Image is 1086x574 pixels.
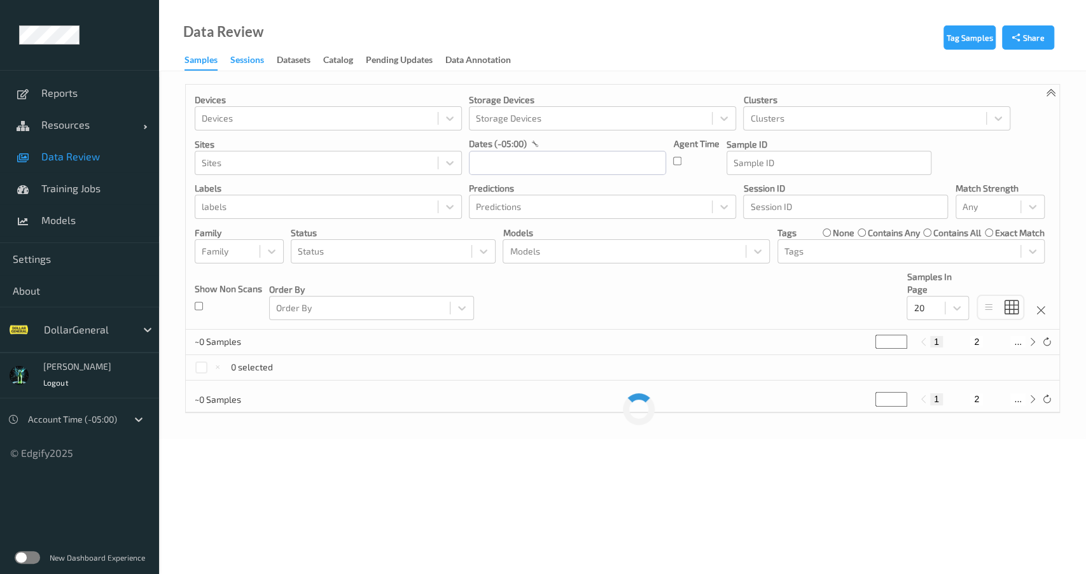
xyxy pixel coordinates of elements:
[230,53,264,69] div: Sessions
[195,393,290,406] p: ~0 Samples
[277,53,310,69] div: Datasets
[1010,393,1026,405] button: ...
[366,52,445,69] a: Pending Updates
[195,138,462,151] p: Sites
[970,393,983,405] button: 2
[469,94,736,106] p: Storage Devices
[184,52,230,71] a: Samples
[503,227,770,239] p: Models
[930,393,943,405] button: 1
[743,94,1010,106] p: Clusters
[1002,25,1054,50] button: Share
[673,137,719,150] p: Agent Time
[727,138,931,151] p: Sample ID
[933,227,981,239] label: contains all
[230,52,277,69] a: Sessions
[195,335,290,348] p: ~0 Samples
[183,25,263,38] div: Data Review
[1010,336,1026,347] button: ...
[277,52,323,69] a: Datasets
[195,94,462,106] p: Devices
[366,53,433,69] div: Pending Updates
[184,53,218,71] div: Samples
[323,52,366,69] a: Catalog
[231,361,273,374] p: 0 selected
[195,227,284,239] p: Family
[469,137,527,150] p: dates (-05:00)
[445,52,524,69] a: Data Annotation
[943,25,996,50] button: Tag Samples
[445,53,511,69] div: Data Annotation
[269,283,474,296] p: Order By
[323,53,353,69] div: Catalog
[868,227,920,239] label: contains any
[930,336,943,347] button: 1
[832,227,854,239] label: none
[956,182,1045,195] p: Match Strength
[195,283,262,295] p: Show Non Scans
[777,227,797,239] p: Tags
[469,182,736,195] p: Predictions
[970,336,983,347] button: 2
[995,227,1045,239] label: exact match
[743,182,948,195] p: Session ID
[291,227,496,239] p: Status
[907,270,969,296] p: Samples In Page
[195,182,462,195] p: labels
